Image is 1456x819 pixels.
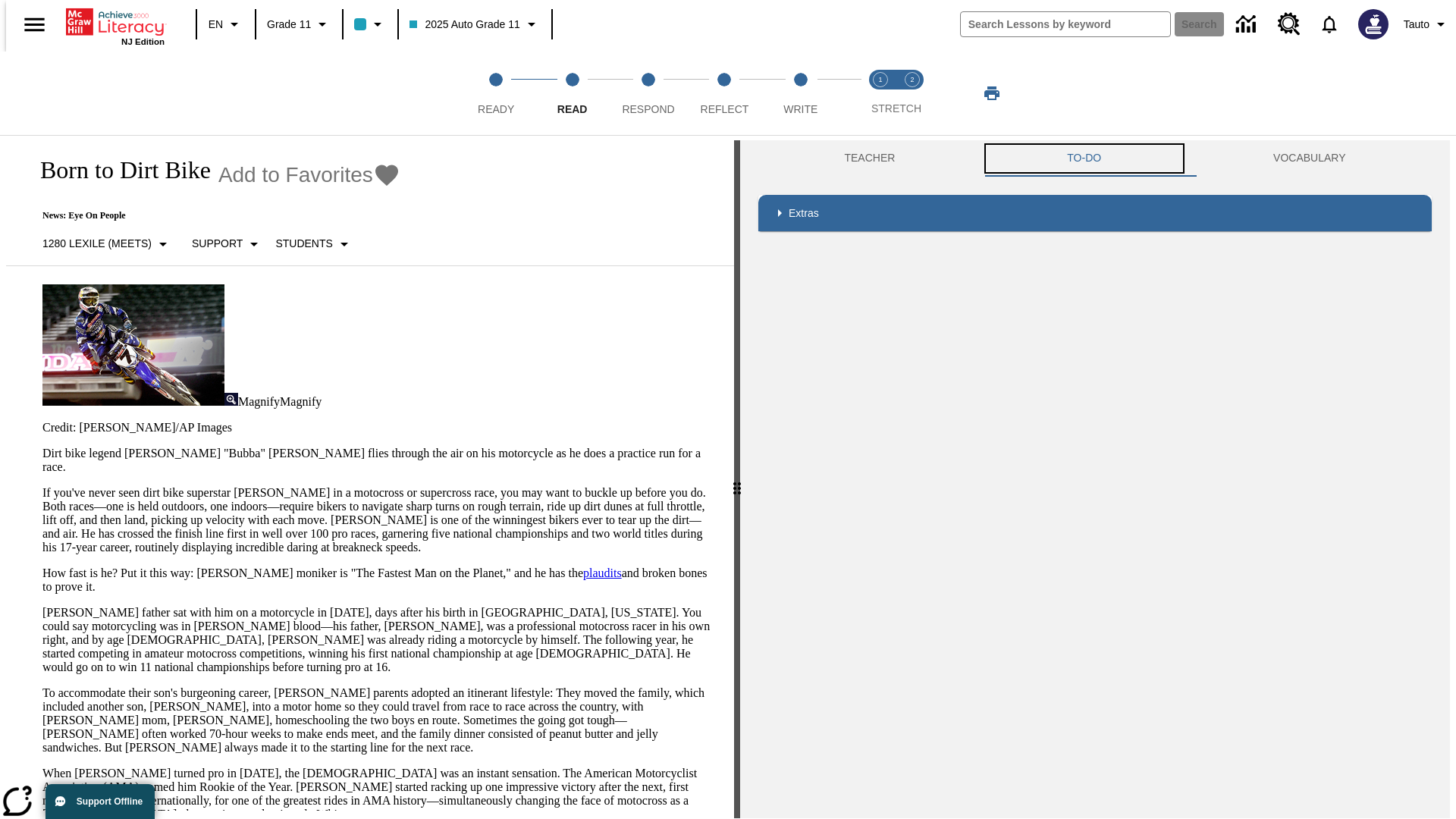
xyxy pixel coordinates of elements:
button: Stretch Respond step 2 of 2 [890,52,934,135]
button: Open side menu [12,2,57,47]
button: Respond step 3 of 5 [604,52,692,135]
span: Add to Favorites [218,163,373,187]
button: Support Offline [45,784,155,819]
button: Write step 5 of 5 [757,52,845,135]
button: Print [968,80,1016,107]
button: Class: 2025 Auto Grade 11, Select your class [403,11,546,38]
text: 1 [878,76,882,83]
div: Home [66,5,165,46]
input: search field [961,12,1170,36]
div: Press Enter or Spacebar and then press right and left arrow keys to move the slider [734,140,740,818]
span: Tauto [1404,17,1429,33]
div: activity [740,140,1450,818]
button: Class color is light blue. Change class color [348,11,393,38]
span: Magnify [238,395,280,408]
button: Ready step 1 of 5 [452,52,540,135]
span: Write [783,103,817,115]
div: Extras [758,195,1432,231]
span: 2025 Auto Grade 11 [409,17,519,33]
p: News: Eye On People [24,210,400,221]
span: Ready [478,103,514,115]
p: Support [192,236,243,252]
span: EN [209,17,223,33]
img: Magnify [224,393,238,406]
p: Credit: [PERSON_NAME]/AP Images [42,421,716,435]
button: Select a new avatar [1349,5,1398,44]
button: Read step 2 of 5 [528,52,616,135]
button: Scaffolds, Support [186,231,269,258]
button: Add to Favorites - Born to Dirt Bike [218,162,400,188]
span: Magnify [280,395,322,408]
button: Select Student [269,231,359,258]
p: 1280 Lexile (Meets) [42,236,152,252]
button: Reflect step 4 of 5 [680,52,768,135]
span: STRETCH [871,102,921,115]
img: Avatar [1358,9,1389,39]
a: Resource Center, Will open in new tab [1269,4,1310,45]
p: To accommodate their son's burgeoning career, [PERSON_NAME] parents adopted an itinerant lifestyl... [42,686,716,755]
a: plaudits [583,566,622,579]
button: VOCABULARY [1188,140,1432,177]
button: Select Lexile, 1280 Lexile (Meets) [36,231,178,258]
a: Data Center [1227,4,1269,45]
p: Extras [789,206,819,221]
span: Respond [622,103,674,115]
p: How fast is he? Put it this way: [PERSON_NAME] moniker is "The Fastest Man on the Planet," and he... [42,566,716,594]
p: Dirt bike legend [PERSON_NAME] "Bubba" [PERSON_NAME] flies through the air on his motorcycle as h... [42,447,716,474]
p: Students [275,236,332,252]
button: Grade: Grade 11, Select a grade [261,11,337,38]
span: Support Offline [77,796,143,807]
img: Motocross racer James Stewart flies through the air on his dirt bike. [42,284,224,406]
span: Reflect [701,103,749,115]
span: NJ Edition [121,37,165,46]
p: If you've never seen dirt bike superstar [PERSON_NAME] in a motocross or supercross race, you may... [42,486,716,554]
button: Language: EN, Select a language [202,11,250,38]
h1: Born to Dirt Bike [24,156,211,184]
button: Teacher [758,140,981,177]
div: reading [6,140,734,811]
span: Read [557,103,588,115]
text: 2 [910,76,914,83]
button: TO-DO [981,140,1188,177]
span: Grade 11 [267,17,311,33]
a: Notifications [1310,5,1349,44]
button: Stretch Read step 1 of 2 [858,52,902,135]
div: Instructional Panel Tabs [758,140,1432,177]
button: Profile/Settings [1398,11,1456,38]
p: [PERSON_NAME] father sat with him on a motorcycle in [DATE], days after his birth in [GEOGRAPHIC_... [42,606,716,674]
